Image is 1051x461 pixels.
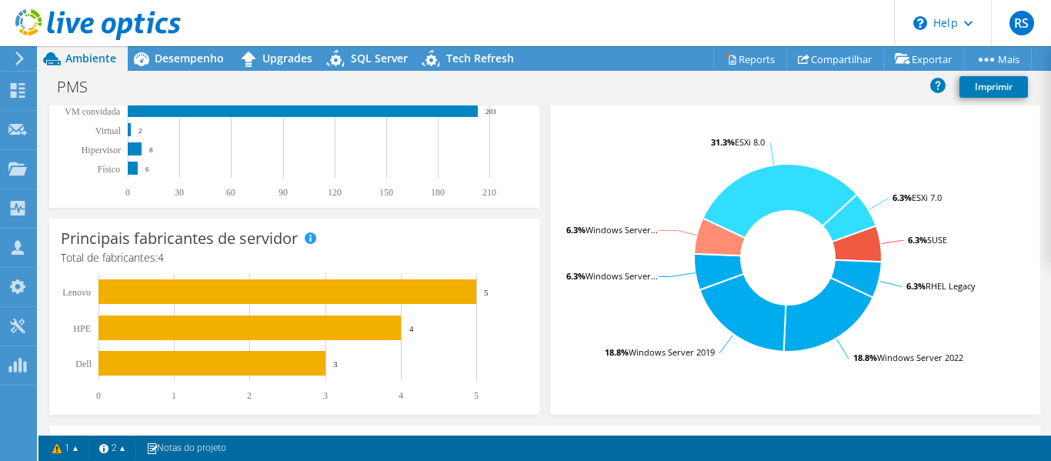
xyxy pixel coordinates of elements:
[484,288,489,297] text: 5
[409,324,414,333] text: 4
[913,16,927,30] svg: \n
[135,439,237,458] a: Notas do projeto
[155,51,224,65] span: Desempenho
[906,280,926,292] tspan: 6.3%
[61,230,298,247] h3: Principais fabricantes de servidor
[98,164,120,175] tspan: Físico
[172,390,176,401] text: 1
[65,106,120,117] text: VM convidada
[82,145,121,155] text: Hipervisor
[959,76,1028,98] a: Imprimir
[877,352,963,363] tspan: Windows Server 2022
[42,439,89,458] a: 1
[399,390,403,401] text: 4
[149,146,153,154] text: 8
[158,250,164,265] span: 4
[62,287,91,298] text: Lenovo
[175,187,184,198] text: 30
[333,359,338,369] text: 3
[65,51,116,65] span: Ambiente
[145,165,149,173] text: 6
[247,390,252,401] text: 2
[75,359,92,369] text: Dell
[482,187,496,198] text: 210
[474,390,479,401] text: 5
[629,346,715,358] tspan: Windows Server 2019
[226,187,235,198] text: 60
[1009,11,1034,35] span: RS
[61,249,528,266] h4: Total de fabricantes:
[446,51,514,65] span: Tech Refresh
[485,108,496,115] text: 203
[963,47,1032,71] a: Mais
[586,270,658,282] tspan: Windows Server...
[96,390,101,401] text: 0
[853,352,877,363] tspan: 18.8%
[379,187,393,198] text: 150
[566,224,586,236] tspan: 6.3%
[125,187,130,198] text: 0
[605,346,629,358] tspan: 18.8%
[351,51,408,65] span: SQL Server
[912,192,942,203] tspan: ESXi 7.0
[893,192,912,203] tspan: 6.3%
[711,136,735,148] tspan: 31.3%
[431,187,445,198] text: 180
[262,51,312,65] span: Upgrades
[50,79,112,95] h1: PMS
[328,187,342,198] text: 120
[323,390,328,401] text: 3
[927,234,947,246] tspan: SUSE
[908,234,927,246] tspan: 6.3%
[138,127,142,135] text: 2
[735,136,765,148] tspan: ESXi 8.0
[88,439,136,458] a: 2
[586,224,658,236] tspan: Windows Server...
[95,125,122,136] text: Virtual
[713,47,787,71] a: Reports
[279,187,288,198] text: 90
[566,270,586,282] tspan: 6.3%
[926,280,976,292] tspan: RHEL Legacy
[73,323,91,334] text: HPE
[883,47,964,71] a: Exportar
[786,47,884,71] a: Compartilhar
